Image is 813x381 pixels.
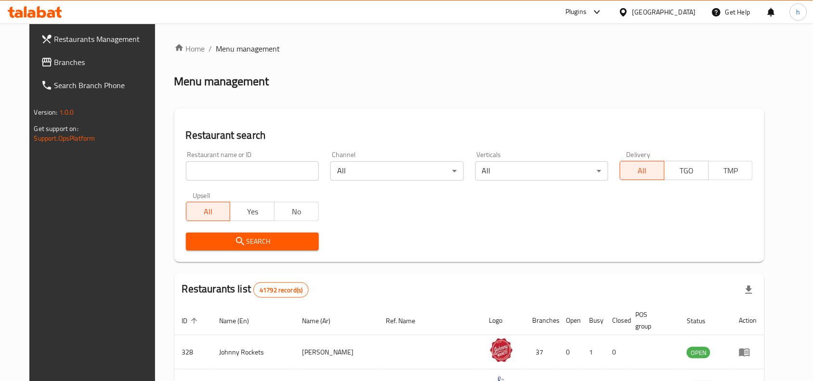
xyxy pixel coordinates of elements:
[294,335,378,369] td: [PERSON_NAME]
[664,161,709,180] button: TGO
[174,43,205,54] a: Home
[186,128,753,143] h2: Restaurant search
[797,7,800,17] span: h
[278,205,315,219] span: No
[274,202,319,221] button: No
[632,7,696,17] div: [GEOGRAPHIC_DATA]
[182,315,200,327] span: ID
[708,161,753,180] button: TMP
[739,346,757,358] div: Menu
[737,278,761,302] div: Export file
[186,202,231,221] button: All
[620,161,665,180] button: All
[582,335,605,369] td: 1
[627,151,651,158] label: Delivery
[33,74,165,97] a: Search Branch Phone
[605,335,628,369] td: 0
[59,106,74,118] span: 1.0.0
[34,106,58,118] span: Version:
[54,56,157,68] span: Branches
[193,192,210,199] label: Upsell
[330,161,463,181] div: All
[182,282,309,298] h2: Restaurants list
[209,43,212,54] li: /
[254,286,308,295] span: 41792 record(s)
[54,33,157,45] span: Restaurants Management
[565,6,587,18] div: Plugins
[174,335,212,369] td: 328
[687,347,710,358] span: OPEN
[220,315,262,327] span: Name (En)
[230,202,275,221] button: Yes
[559,335,582,369] td: 0
[54,79,157,91] span: Search Branch Phone
[216,43,280,54] span: Menu management
[33,51,165,74] a: Branches
[386,315,428,327] span: Ref. Name
[713,164,749,178] span: TMP
[194,236,311,248] span: Search
[302,315,343,327] span: Name (Ar)
[186,161,319,181] input: Search for restaurant name or ID..
[174,74,269,89] h2: Menu management
[582,306,605,335] th: Busy
[669,164,705,178] span: TGO
[212,335,295,369] td: Johnny Rockets
[190,205,227,219] span: All
[174,43,765,54] nav: breadcrumb
[482,306,525,335] th: Logo
[605,306,628,335] th: Closed
[234,205,271,219] span: Yes
[525,306,559,335] th: Branches
[489,338,513,362] img: Johnny Rockets
[253,282,309,298] div: Total records count
[34,132,95,145] a: Support.OpsPlatform
[475,161,608,181] div: All
[731,306,764,335] th: Action
[34,122,79,135] span: Get support on:
[33,27,165,51] a: Restaurants Management
[687,315,718,327] span: Status
[624,164,661,178] span: All
[559,306,582,335] th: Open
[525,335,559,369] td: 37
[636,309,668,332] span: POS group
[186,233,319,250] button: Search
